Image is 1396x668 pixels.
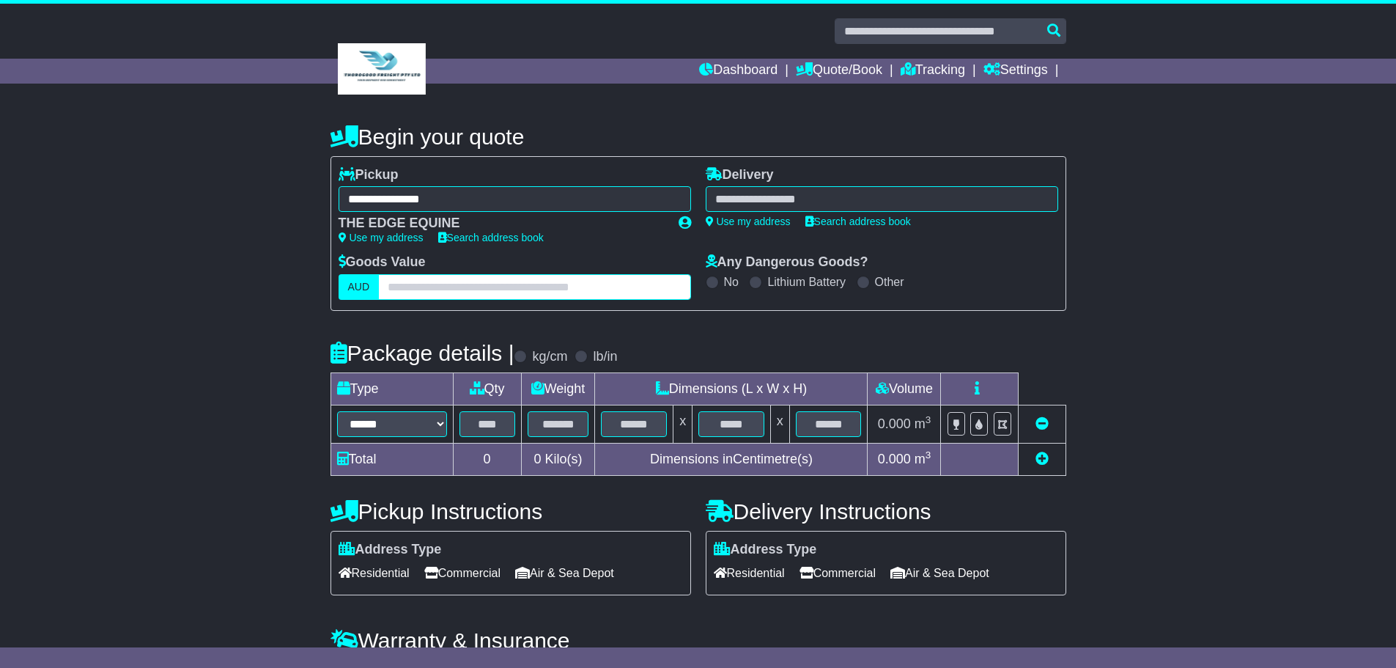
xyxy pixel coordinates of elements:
h4: Begin your quote [330,125,1066,149]
span: m [915,452,931,466]
label: AUD [339,274,380,300]
h4: Warranty & Insurance [330,628,1066,653]
label: Address Type [339,542,442,558]
span: Commercial [424,562,501,584]
a: Dashboard [699,59,778,84]
label: Delivery [706,167,774,183]
td: Kilo(s) [521,444,595,476]
h4: Delivery Instructions [706,499,1066,524]
sup: 3 [926,449,931,460]
a: Quote/Book [796,59,882,84]
td: Qty [453,373,521,405]
span: Air & Sea Depot [890,562,989,584]
span: 0.000 [878,416,911,431]
span: Commercial [799,562,876,584]
h4: Pickup Instructions [330,499,691,524]
span: Residential [714,562,785,584]
span: 0 [533,452,541,466]
label: Lithium Battery [767,275,846,289]
a: Search address book [438,232,544,243]
a: Add new item [1035,452,1049,466]
td: x [770,405,789,444]
label: No [724,275,739,289]
td: Volume [868,373,941,405]
td: Dimensions in Centimetre(s) [595,444,868,476]
label: lb/in [593,349,617,365]
label: Any Dangerous Goods? [706,254,868,271]
label: Other [875,275,904,289]
sup: 3 [926,414,931,425]
td: Dimensions (L x W x H) [595,373,868,405]
a: Use my address [706,216,791,227]
a: Tracking [901,59,965,84]
label: Address Type [714,542,817,558]
a: Remove this item [1035,416,1049,431]
a: Search address book [805,216,911,227]
span: Air & Sea Depot [515,562,614,584]
span: 0.000 [878,452,911,466]
span: m [915,416,931,431]
td: Weight [521,373,595,405]
h4: Package details | [330,341,514,365]
td: x [673,405,693,444]
label: Goods Value [339,254,426,271]
a: Use my address [339,232,424,243]
span: Residential [339,562,410,584]
label: kg/cm [532,349,567,365]
td: Type [330,373,453,405]
div: THE EDGE EQUINE [339,216,664,232]
td: 0 [453,444,521,476]
td: Total [330,444,453,476]
label: Pickup [339,167,399,183]
a: Settings [983,59,1048,84]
